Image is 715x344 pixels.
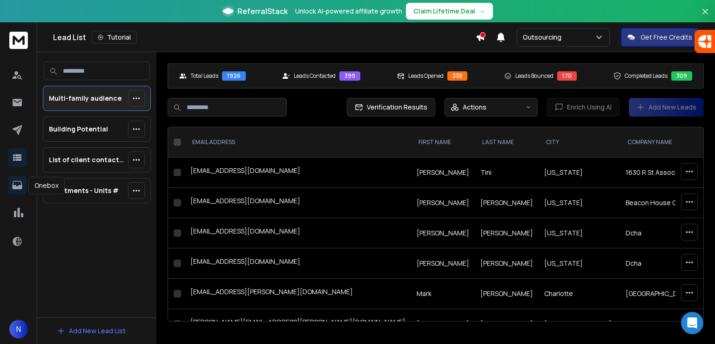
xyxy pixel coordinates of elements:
[621,28,699,47] button: Get Free Credits
[539,218,620,248] td: [US_STATE]
[92,31,137,44] button: Tutorial
[620,188,702,218] td: Beacon House Community Ministry Inc
[463,103,486,112] p: Actions
[190,72,218,80] p: Total Leads
[620,279,702,309] td: [GEOGRAPHIC_DATA] Apartments
[539,158,620,188] td: [US_STATE]
[411,218,475,248] td: [PERSON_NAME]
[347,98,435,117] button: Verification Results
[539,127,620,158] th: city
[620,127,702,158] th: Company Name
[190,317,405,330] div: [PERSON_NAME][EMAIL_ADDRESS][PERSON_NAME][DOMAIN_NAME]
[523,33,565,42] p: Outsourcing
[190,227,405,240] div: [EMAIL_ADDRESS][DOMAIN_NAME]
[190,257,405,270] div: [EMAIL_ADDRESS][DOMAIN_NAME]
[447,71,467,81] div: 338
[475,127,539,158] th: LAST NAME
[625,72,668,80] p: Completed Leads
[479,7,486,16] span: →
[539,248,620,279] td: [US_STATE]
[49,124,108,134] p: Building Potential
[408,72,444,80] p: Leads Opened
[53,31,476,44] div: Lead List
[411,127,475,158] th: FIRST NAME
[539,279,620,309] td: Charlotte
[49,186,119,195] p: Apartments - Units #
[620,248,702,279] td: Dcha
[190,287,405,300] div: [EMAIL_ADDRESS][PERSON_NAME][DOMAIN_NAME]
[190,166,405,179] div: [EMAIL_ADDRESS][DOMAIN_NAME]
[620,218,702,248] td: Dcha
[237,6,288,17] span: ReferralStack
[295,7,402,16] p: Unlock AI-powered affiliate growth
[681,312,703,334] div: Open Intercom Messenger
[49,155,124,165] p: List of client contacts for [GEOGRAPHIC_DATA], [GEOGRAPHIC_DATA] & APAC
[671,71,692,81] div: 309
[411,158,475,188] td: [PERSON_NAME]
[49,94,121,103] p: Multi-family audience
[475,309,539,339] td: [PERSON_NAME]
[539,309,620,339] td: [GEOGRAPHIC_DATA]
[515,72,553,80] p: Leads Bounced
[539,188,620,218] td: [US_STATE]
[339,71,360,81] div: 399
[411,188,475,218] td: [PERSON_NAME]
[641,33,692,42] p: Get Free Credits
[547,98,620,117] button: Enrich Using AI
[699,6,711,28] button: Close banner
[9,320,28,338] button: N
[475,248,539,279] td: [PERSON_NAME]
[475,188,539,218] td: [PERSON_NAME]
[620,309,702,339] td: Vantage Pointe Apartments
[28,177,65,194] div: Onebox
[294,72,336,80] p: Leads Contacted
[475,218,539,248] td: [PERSON_NAME]
[411,279,475,309] td: Mark
[475,158,539,188] td: Tini
[222,71,246,81] div: 1926
[406,3,493,20] button: Claim Lifetime Deal→
[411,248,475,279] td: [PERSON_NAME]
[185,127,411,158] th: EMAIL ADDRESS
[190,196,405,209] div: [EMAIL_ADDRESS][DOMAIN_NAME]
[363,103,427,112] span: Verification Results
[475,279,539,309] td: [PERSON_NAME]
[49,322,133,340] button: Add New Lead List
[411,309,475,339] td: [PERSON_NAME]
[557,71,577,81] div: 170
[620,158,702,188] td: 1630 R St Associates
